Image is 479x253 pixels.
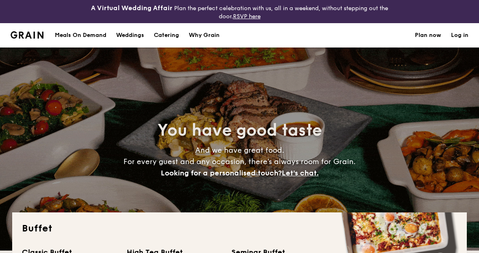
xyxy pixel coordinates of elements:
a: RSVP here [233,13,261,20]
a: Log in [451,23,468,48]
h4: A Virtual Wedding Affair [91,3,173,13]
a: Why Grain [184,23,224,48]
div: Weddings [116,23,144,48]
div: Plan the perfect celebration with us, all in a weekend, without stepping out the door. [80,3,399,20]
h2: Buffet [22,222,457,235]
a: Meals On Demand [50,23,111,48]
a: Logotype [11,31,43,39]
a: Catering [149,23,184,48]
a: Plan now [415,23,441,48]
div: Why Grain [189,23,220,48]
a: Weddings [111,23,149,48]
h1: Catering [154,23,179,48]
div: Meals On Demand [55,23,106,48]
span: Let's chat. [282,169,319,177]
span: You have good taste [158,121,322,140]
img: Grain [11,31,43,39]
span: Looking for a personalised touch? [161,169,282,177]
span: And we have great food. For every guest and any occasion, there’s always room for Grain. [123,146,356,177]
